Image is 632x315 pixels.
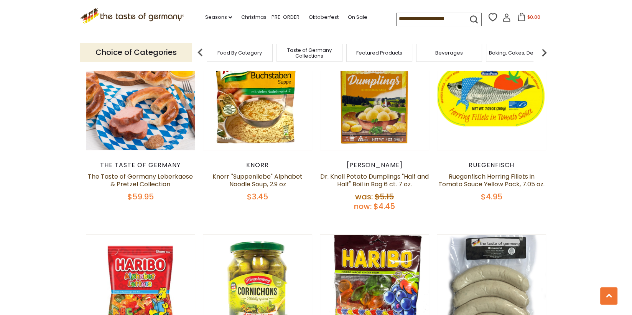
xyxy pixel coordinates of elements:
[354,201,372,212] label: Now:
[437,41,546,150] img: Ruegenfisch Herring Fillets in Tomato Sauce Yellow Pack, 7.05 oz.
[437,161,546,169] div: Ruegenfisch
[212,172,302,189] a: Knorr "Suppenliebe" Alphabet Noodle Soup, 2.9 oz
[481,191,502,202] span: $4.95
[247,191,268,202] span: $3.45
[527,14,540,20] span: $0.00
[320,41,429,150] img: Dr. Knoll Potato Dumplings "Half and Half" Boil in Bag 6 ct. 7 oz.
[127,191,154,202] span: $59.95
[356,50,402,56] a: Featured Products
[241,13,300,22] a: Christmas - PRE-ORDER
[320,161,429,169] div: [PERSON_NAME]
[309,13,339,22] a: Oktoberfest
[88,172,193,189] a: The Taste of Germany Leberkaese & Pretzel Collection
[86,161,195,169] div: The Taste of Germany
[217,50,262,56] a: Food By Category
[512,13,545,24] button: $0.00
[348,13,367,22] a: On Sale
[537,45,552,60] img: next arrow
[193,45,208,60] img: previous arrow
[375,191,394,202] span: $5.15
[86,41,195,150] img: The Taste of Germany Leberkaese & Pretzel Collection
[355,191,373,202] label: Was:
[80,43,192,62] p: Choice of Categories
[203,41,312,150] img: Knorr "Suppenliebe" Alphabet Noodle Soup, 2.9 oz
[489,50,548,56] a: Baking, Cakes, Desserts
[320,172,429,189] a: Dr. Knoll Potato Dumplings "Half and Half" Boil in Bag 6 ct. 7 oz.
[203,161,312,169] div: Knorr
[435,50,463,56] a: Beverages
[374,201,395,212] span: $4.45
[279,47,340,59] a: Taste of Germany Collections
[205,13,232,22] a: Seasons
[438,172,545,189] a: Ruegenfisch Herring Fillets in Tomato Sauce Yellow Pack, 7.05 oz.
